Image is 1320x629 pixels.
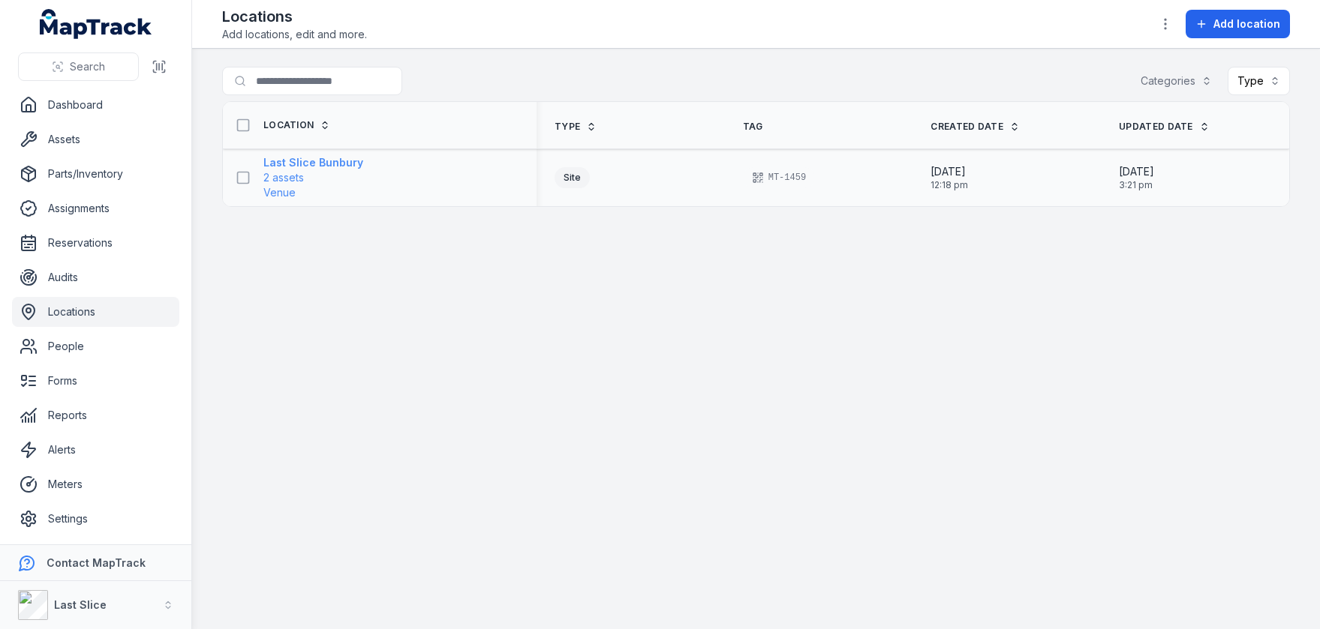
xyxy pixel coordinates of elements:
a: MapTrack [40,9,152,39]
a: Last Slice Bunbury2 assetsVenue [263,155,363,200]
a: Reports [12,400,179,430]
a: Location [263,119,330,131]
a: Forms [12,366,179,396]
span: 2 assets [263,170,304,185]
time: 06/10/2025, 3:21:10 pm [1119,164,1154,191]
a: Audits [12,262,179,292]
a: Locations [12,297,179,327]
div: Site [555,167,590,188]
h2: Locations [222,6,367,27]
a: Assets [12,124,179,154]
a: Updated Date [1119,121,1210,133]
a: Meters [12,469,179,499]
span: [DATE] [1119,164,1154,179]
span: Location [263,119,314,131]
a: Reservations [12,228,179,258]
span: 12:18 pm [931,179,968,191]
a: Type [555,121,597,133]
a: Assignments [12,193,179,223]
span: [DATE] [931,164,968,179]
strong: Last Slice Bunbury [263,155,363,170]
strong: Contact MapTrack [47,556,146,569]
span: Created Date [931,121,1003,133]
span: Search [70,59,105,74]
span: Updated Date [1119,121,1193,133]
a: Parts/Inventory [12,159,179,189]
button: Search [18,52,139,81]
time: 22/06/2025, 12:18:15 pm [931,164,968,191]
span: Tag [743,121,763,133]
strong: Last Slice [54,598,107,611]
button: Type [1228,67,1290,95]
a: People [12,331,179,361]
a: Dashboard [12,90,179,120]
a: Alerts [12,435,179,465]
span: Type [555,121,580,133]
span: 3:21 pm [1119,179,1154,191]
div: MT-1459 [743,167,815,188]
span: Add location [1213,16,1280,31]
span: Venue [263,185,296,200]
button: Add location [1186,10,1290,38]
a: Created Date [931,121,1020,133]
span: Add locations, edit and more. [222,27,367,42]
a: Settings [12,504,179,534]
